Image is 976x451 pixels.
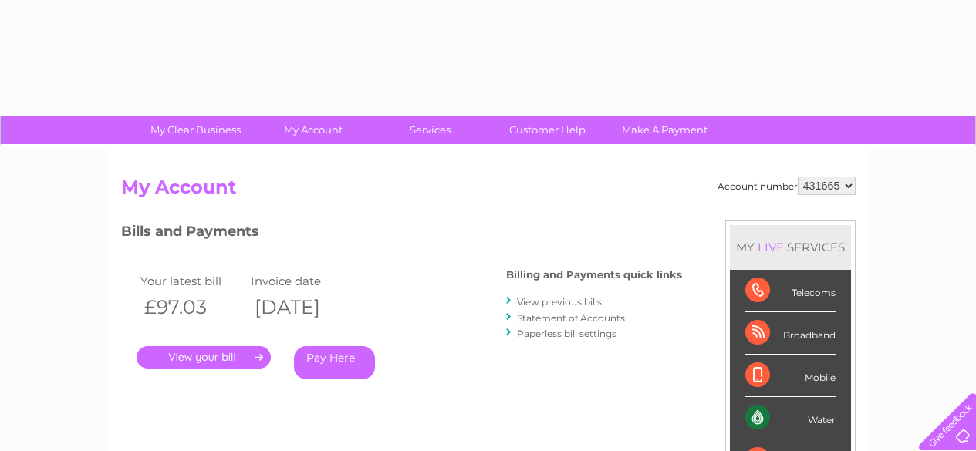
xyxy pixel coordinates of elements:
div: Telecoms [745,270,836,312]
h2: My Account [121,177,856,206]
a: My Account [249,116,377,144]
div: Broadband [745,312,836,355]
td: Invoice date [247,271,358,291]
a: Customer Help [484,116,611,144]
div: LIVE [755,240,787,254]
div: MY SERVICES [730,225,851,269]
a: Services [366,116,494,144]
a: . [137,346,271,369]
a: Pay Here [294,346,375,379]
a: Make A Payment [601,116,728,144]
h3: Bills and Payments [121,220,682,247]
td: Your latest bill [137,271,248,291]
div: Mobile [745,355,836,397]
a: My Clear Business [132,116,259,144]
a: View previous bills [517,296,602,308]
div: Account number [718,177,856,195]
th: £97.03 [137,291,248,323]
th: [DATE] [247,291,358,323]
div: Water [745,397,836,439]
a: Statement of Accounts [517,312,625,324]
a: Paperless bill settings [517,328,616,339]
h4: Billing and Payments quick links [506,269,682,281]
